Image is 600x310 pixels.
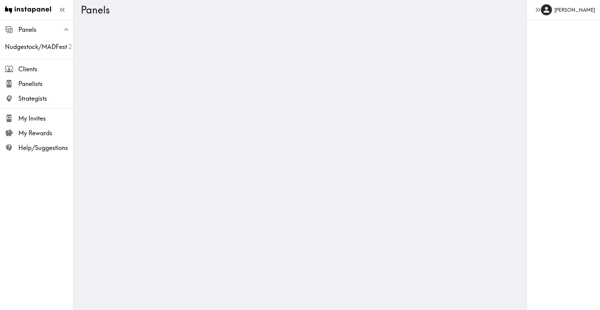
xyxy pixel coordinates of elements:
span: Panels [18,25,73,34]
span: Panelists [18,80,73,88]
span: Help/Suggestions [18,144,73,152]
span: My Invites [18,114,73,123]
span: Nudgestock/MADFest 2025 [5,43,73,51]
span: Clients [18,65,73,73]
span: My Rewards [18,129,73,137]
span: Strategists [18,94,73,103]
h6: [PERSON_NAME] [554,6,595,13]
h3: Panels [81,4,514,16]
